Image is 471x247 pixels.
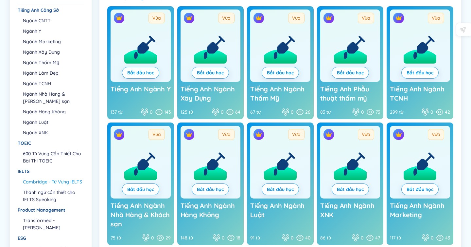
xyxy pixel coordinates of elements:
[430,108,433,116] span: 0
[111,234,139,241] div: 75 từ
[18,7,83,14] div: Tiếng Anh Công Sở
[361,108,364,116] span: 0
[23,80,83,87] li: Ngành TCNH
[431,234,433,241] span: 0
[320,85,369,102] span: Tiếng Anh Phẫu thuật thẩm mỹ
[361,234,363,241] span: 0
[337,69,364,76] span: Bắt đầu học
[23,178,83,185] li: Cambridge - Từ Vựng IELTS
[23,48,83,56] li: Ngành Xây Dựng
[222,234,224,241] span: 0
[18,140,83,147] div: TOEIC
[395,15,402,21] img: crown icon
[148,13,165,23] span: Vừa
[166,234,171,241] span: 29
[150,108,152,116] span: 0
[23,90,83,105] li: Ngành Nhà Hàng & [PERSON_NAME] sạn
[305,108,310,116] span: 26
[262,183,299,195] button: Bắt đầu học
[111,108,138,116] div: 137 từ
[250,108,279,116] div: 67 từ
[186,131,192,138] img: crown icon
[236,234,240,241] span: 18
[390,85,444,102] span: Tiếng Anh Ngành TCNH
[181,85,235,102] span: Tiếng Anh Ngành Xây Dựng
[23,217,83,231] li: Transformed - [PERSON_NAME]
[18,206,83,214] div: Product Management
[23,108,83,115] li: Ngành Hàng Không
[401,183,439,195] button: Bắt đầu học
[23,150,83,164] li: 600 Từ Vựng Cần Thiết Cho Bài Thi TOEIC
[250,234,279,241] div: 91 từ
[192,67,229,79] button: Bắt đầu học
[23,38,83,45] li: Ngành Marketing
[445,234,450,241] span: 43
[267,69,294,76] span: Bắt đầu học
[18,168,83,175] div: IELTS
[305,234,310,241] span: 40
[116,131,122,138] img: crown icon
[428,13,444,23] span: Vừa
[218,13,235,23] span: Vừa
[235,108,240,116] span: 64
[23,189,83,203] li: Thành ngữ cần thiết cho IELTS Speaking
[390,108,419,116] div: 299 từ
[111,201,170,228] span: Tiếng Anh Ngành Nhà Hàng & Khách sạn
[332,67,369,79] button: Bắt đầu học
[250,85,305,102] span: Tiếng Anh Ngành Thẩm Mỹ
[358,13,374,23] span: Vừa
[111,201,171,229] a: Tiếng Anh Ngành Nhà Hàng & Khách sạn
[164,108,171,116] span: 143
[181,108,209,116] div: 125 từ
[255,131,262,138] img: crown icon
[320,234,349,241] div: 86 từ
[407,69,433,76] span: Bắt đầu học
[192,183,229,195] button: Bắt đầu học
[23,129,83,136] li: Ngành XNK
[221,108,223,116] span: 0
[23,119,83,126] li: Ngành Luật
[148,129,165,140] span: Vừa
[325,15,332,21] img: crown icon
[116,15,122,21] img: crown icon
[390,234,419,241] div: 117 từ
[320,201,375,219] span: Tiếng Anh Ngành XNK
[186,15,192,21] img: crown icon
[390,201,450,229] a: Tiếng Anh Ngành Marketing
[127,186,154,193] span: Bắt đầu học
[111,85,171,103] a: Tiếng Anh Ngành Y
[288,129,305,140] span: Vừa
[197,186,224,193] span: Bắt đầu học
[127,69,154,76] span: Bắt đầu học
[23,17,83,24] li: Ngành CNTT
[375,108,380,116] span: 73
[181,201,241,229] a: Tiếng Anh Ngành Hàng Không
[250,85,310,103] a: Tiếng Anh Ngành Thẩm Mỹ
[288,13,305,23] span: Vừa
[445,108,450,116] span: 42
[262,67,299,79] button: Bắt đầu học
[401,67,439,79] button: Bắt đầu học
[181,201,235,219] span: Tiếng Anh Ngành Hàng Không
[325,131,332,138] img: crown icon
[320,85,380,103] a: Tiếng Anh Phẫu thuật thẩm mỹ
[250,201,305,219] span: Tiếng Anh Ngành Luật
[197,69,224,76] span: Bắt đầu học
[181,85,241,103] a: Tiếng Anh Ngành Xây Dựng
[291,234,293,241] span: 0
[267,186,294,193] span: Bắt đầu học
[255,15,262,21] img: crown icon
[23,28,83,35] li: Ngành Y
[218,129,235,140] span: Vừa
[390,85,450,103] a: Tiếng Anh Ngành TCNH
[337,186,364,193] span: Bắt đầu học
[18,235,83,242] div: ESG
[250,201,310,229] a: Tiếng Anh Ngành Luật
[390,201,444,219] span: Tiếng Anh Ngành Marketing
[375,234,380,241] span: 47
[23,59,83,66] li: Ngành Thẩm Mỹ
[291,108,293,116] span: 0
[320,201,380,229] a: Tiếng Anh Ngành XNK
[122,183,159,195] button: Bắt đầu học
[320,108,350,116] div: 83 từ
